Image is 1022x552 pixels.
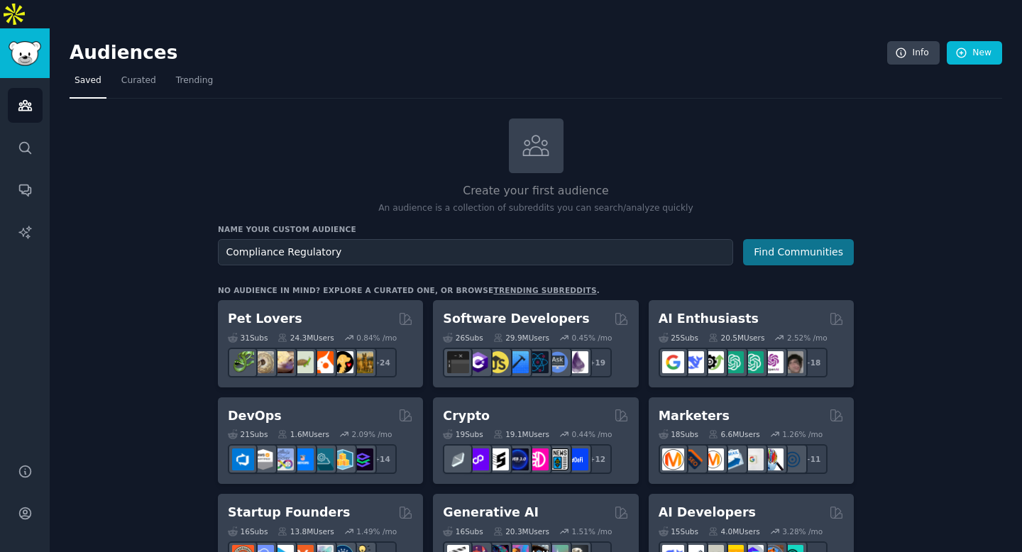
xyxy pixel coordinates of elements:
div: 29.9M Users [493,333,549,343]
a: trending subreddits [493,286,596,294]
img: chatgpt_prompts_ [742,351,764,373]
div: 0.44 % /mo [572,429,612,439]
img: ethstaker [487,448,509,470]
div: 3.28 % /mo [782,526,823,536]
img: azuredevops [232,448,254,470]
h2: DevOps [228,407,282,425]
a: Info [887,41,940,65]
img: GoogleGeminiAI [662,351,684,373]
h2: Crypto [443,407,490,425]
div: 19.1M Users [493,429,549,439]
img: ballpython [252,351,274,373]
div: 6.6M Users [708,429,760,439]
div: 16 Sub s [443,526,483,536]
img: iOSProgramming [507,351,529,373]
img: ethfinance [447,448,469,470]
div: + 24 [367,348,397,377]
div: 19 Sub s [443,429,483,439]
div: 1.6M Users [278,429,329,439]
img: GummySearch logo [9,41,41,66]
img: csharp [467,351,489,373]
div: 1.49 % /mo [356,526,397,536]
img: learnjavascript [487,351,509,373]
img: aws_cdk [331,448,353,470]
div: 4.0M Users [708,526,760,536]
div: 26 Sub s [443,333,483,343]
div: 20.3M Users [493,526,549,536]
div: + 12 [582,444,612,474]
h2: Create your first audience [218,182,854,200]
img: Emailmarketing [722,448,744,470]
img: platformengineering [312,448,334,470]
img: reactnative [527,351,549,373]
span: Trending [176,74,213,87]
div: 1.26 % /mo [782,429,823,439]
div: + 19 [582,348,612,377]
div: 20.5M Users [708,333,764,343]
img: OpenAIDev [762,351,784,373]
div: + 18 [798,348,828,377]
div: 25 Sub s [659,333,698,343]
h2: Marketers [659,407,730,425]
img: bigseo [682,448,704,470]
img: elixir [566,351,588,373]
div: 31 Sub s [228,333,268,343]
img: defiblockchain [527,448,549,470]
h2: Pet Lovers [228,310,302,328]
button: Find Communities [743,239,854,265]
a: Curated [116,70,161,99]
img: content_marketing [662,448,684,470]
img: AskMarketing [702,448,724,470]
img: web3 [507,448,529,470]
img: cockatiel [312,351,334,373]
span: Curated [121,74,156,87]
div: + 11 [798,444,828,474]
img: MarketingResearch [762,448,784,470]
img: DeepSeek [682,351,704,373]
div: 16 Sub s [228,526,268,536]
h2: AI Enthusiasts [659,310,759,328]
div: No audience in mind? Explore a curated one, or browse . [218,285,600,295]
img: PetAdvice [331,351,353,373]
img: AWS_Certified_Experts [252,448,274,470]
img: googleads [742,448,764,470]
img: AItoolsCatalog [702,351,724,373]
img: CryptoNews [546,448,568,470]
div: 18 Sub s [659,429,698,439]
a: New [947,41,1002,65]
img: DevOpsLinks [292,448,314,470]
div: + 14 [367,444,397,474]
h2: AI Developers [659,504,756,521]
img: Docker_DevOps [272,448,294,470]
h2: Startup Founders [228,504,350,521]
div: 2.09 % /mo [352,429,392,439]
img: leopardgeckos [272,351,294,373]
img: 0xPolygon [467,448,489,470]
img: software [447,351,469,373]
img: defi_ [566,448,588,470]
img: turtle [292,351,314,373]
div: 13.8M Users [278,526,334,536]
div: 2.52 % /mo [787,333,828,343]
img: AskComputerScience [546,351,568,373]
img: PlatformEngineers [351,448,373,470]
img: ArtificalIntelligence [781,351,803,373]
img: OnlineMarketing [781,448,803,470]
p: An audience is a collection of subreddits you can search/analyze quickly [218,202,854,215]
img: dogbreed [351,351,373,373]
h2: Software Developers [443,310,589,328]
a: Trending [171,70,218,99]
h2: Audiences [70,42,887,65]
div: 0.84 % /mo [356,333,397,343]
a: Saved [70,70,106,99]
div: 0.45 % /mo [572,333,612,343]
div: 24.3M Users [278,333,334,343]
h2: Generative AI [443,504,539,521]
div: 1.51 % /mo [572,526,612,536]
img: chatgpt_promptDesign [722,351,744,373]
img: herpetology [232,351,254,373]
div: 21 Sub s [228,429,268,439]
span: Saved [75,74,101,87]
h3: Name your custom audience [218,224,854,234]
div: 15 Sub s [659,526,698,536]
